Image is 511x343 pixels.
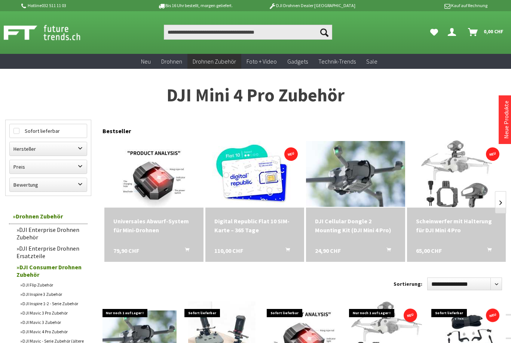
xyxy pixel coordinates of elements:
[426,25,442,40] a: Meine Favoriten
[276,246,294,256] button: In den Warenkorb
[465,25,507,40] a: Warenkorb
[13,243,88,261] a: DJI Enterprise Drohnen Ersatzteile
[102,120,506,138] div: Bestseller
[4,23,97,42] img: Shop Futuretrends - zur Startseite wechseln
[287,58,308,65] span: Gadgets
[445,25,462,40] a: Dein Konto
[421,140,492,208] img: Scheinwerfer mit Halterung für DJI Mini 4 Pro
[113,217,194,235] a: Universales Abwurf-System für Mini-Drohnen 79,90 CHF In den Warenkorb
[10,178,87,192] label: Bewertung
[366,58,377,65] span: Sale
[478,246,496,256] button: In den Warenkorb
[137,1,253,10] p: Bis 16 Uhr bestellt, morgen geliefert.
[214,217,295,235] div: Digital Republic Flat 10 SIM-Karte – 365 Tage
[113,246,139,255] span: 79,90 CHF
[113,217,194,235] div: Universales Abwurf-System für Mini-Drohnen
[10,124,87,138] label: Sofort lieferbar
[5,86,506,105] h1: DJI Mini 4 Pro Zubehör
[187,54,241,69] a: Drohnen Zubehör
[10,160,87,174] label: Preis
[161,58,182,65] span: Drohnen
[16,318,88,327] a: DJI Mavic 3 Zubehör
[10,142,87,156] label: Hersteller
[315,217,396,235] div: DJI Cellular Dongle 2 Mounting Kit (DJI Mini 4 Pro)
[42,3,66,8] a: 032 511 11 03
[416,217,497,235] a: Scheinwerfer mit Halterung für DJI Mini 4 Pro 65,00 CHF In den Warenkorb
[282,54,313,69] a: Gadgets
[13,224,88,243] a: DJI Enterprise Drohnen Zubehör
[16,280,88,290] a: DJI Flip Zubehör
[306,141,405,207] img: DJI Cellular Dongle 2 Mounting Kit (DJI Mini 4 Pro)
[141,58,151,65] span: Neu
[122,140,186,208] img: Universales Abwurf-System für Mini-Drohnen
[16,290,88,299] a: DJI Inspire 3 Zubehör
[316,25,332,40] button: Suchen
[13,261,88,280] a: DJI Consumer Drohnen Zubehör
[377,246,395,256] button: In den Warenkorb
[416,217,497,235] div: Scheinwerfer mit Halterung für DJI Mini 4 Pro
[214,217,295,235] a: Digital Republic Flat 10 SIM-Karte – 365 Tage 110,00 CHF In den Warenkorb
[176,246,194,256] button: In den Warenkorb
[315,246,341,255] span: 24,90 CHF
[318,58,356,65] span: Technik-Trends
[193,58,236,65] span: Drohnen Zubehör
[214,246,243,255] span: 110,00 CHF
[20,1,137,10] p: Hotline
[313,54,361,69] a: Technik-Trends
[16,299,88,308] a: DJI Inspire 1-2 - Serie Zubehör
[502,101,510,139] a: Neue Produkte
[416,246,442,255] span: 65,00 CHF
[16,327,88,336] a: DJI Mavic 4 Pro Zubehör
[361,54,383,69] a: Sale
[164,25,332,40] input: Produkt, Marke, Kategorie, EAN, Artikelnummer…
[484,25,504,37] span: 0,00 CHF
[315,217,396,235] a: DJI Cellular Dongle 2 Mounting Kit (DJI Mini 4 Pro) 24,90 CHF In den Warenkorb
[370,1,487,10] p: Kauf auf Rechnung
[254,1,370,10] p: DJI Drohnen Dealer [GEOGRAPHIC_DATA]
[241,54,282,69] a: Foto + Video
[16,308,88,318] a: DJI Mavic 3 Pro Zubehör
[136,54,156,69] a: Neu
[206,140,303,208] img: Digital Republic Flat 10 SIM-Karte – 365 Tage
[247,58,277,65] span: Foto + Video
[9,209,88,224] a: Drohnen Zubehör
[394,278,422,290] label: Sortierung:
[156,54,187,69] a: Drohnen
